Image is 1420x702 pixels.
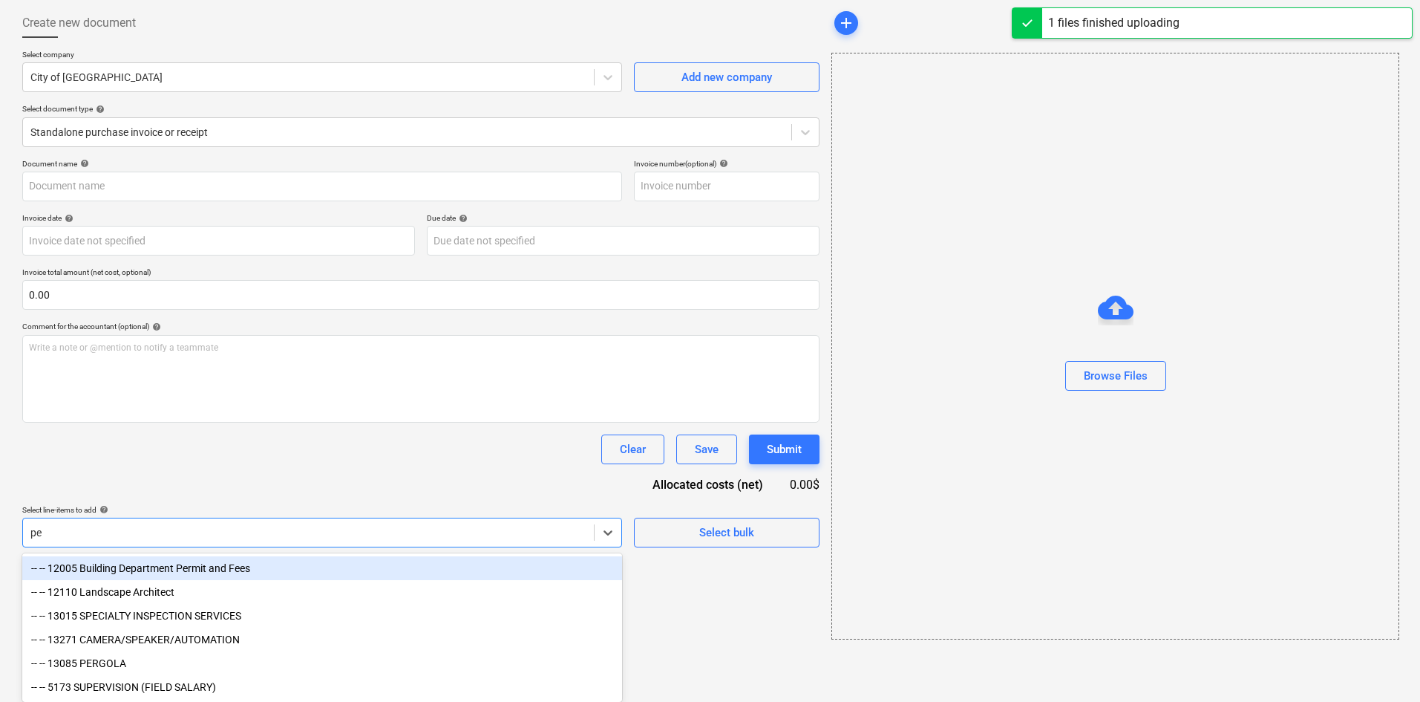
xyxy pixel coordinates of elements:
div: Comment for the accountant (optional) [22,322,819,331]
span: help [96,505,108,514]
button: Clear [601,435,664,464]
div: -- -- 12005 Building Department Permit and Fees [22,556,622,580]
div: Allocated costs (net) [626,476,787,493]
button: Add new company [634,62,819,92]
div: Select bulk [699,523,754,542]
input: Invoice date not specified [22,226,415,256]
div: -- -- 12110 Landscape Architect [22,580,622,604]
span: add [837,14,855,32]
input: Document name [22,172,622,201]
div: Clear [620,440,646,459]
div: -- -- 13271 CAMERA/SPEAKER/AUTOMATION [22,628,622,651]
div: -- -- 5173 SUPERVISION (FIELD SALARY) [22,675,622,699]
span: help [149,322,161,331]
div: Select line-items to add [22,505,622,515]
div: -- -- 13015 SPECIALTY INSPECTION SERVICES [22,604,622,628]
div: Invoice number (optional) [634,159,819,169]
input: Invoice number [634,172,819,201]
span: help [93,105,105,114]
div: Save [695,440,719,459]
button: Select bulk [634,518,819,547]
div: Browse Files [831,53,1399,640]
div: Add new company [681,68,772,87]
div: Browse Files [1084,366,1148,386]
div: -- -- 13085 PERGOLA [22,651,622,675]
button: Save [676,435,737,464]
div: Document name [22,159,622,169]
span: help [716,159,728,168]
span: help [456,214,468,223]
div: Invoice date [22,213,415,223]
div: 1 files finished uploading [1048,14,1179,32]
span: help [62,214,73,223]
div: 0.00$ [787,476,819,493]
div: Due date [427,213,819,223]
button: Submit [749,435,819,464]
input: Due date not specified [427,226,819,256]
div: Select document type [22,104,819,114]
p: Invoice total amount (net cost, optional) [22,267,819,280]
input: Invoice total amount (net cost, optional) [22,280,819,310]
p: Select company [22,50,622,62]
span: help [77,159,89,168]
span: Create new document [22,14,136,32]
button: Browse Files [1065,361,1166,391]
div: Submit [767,440,802,459]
